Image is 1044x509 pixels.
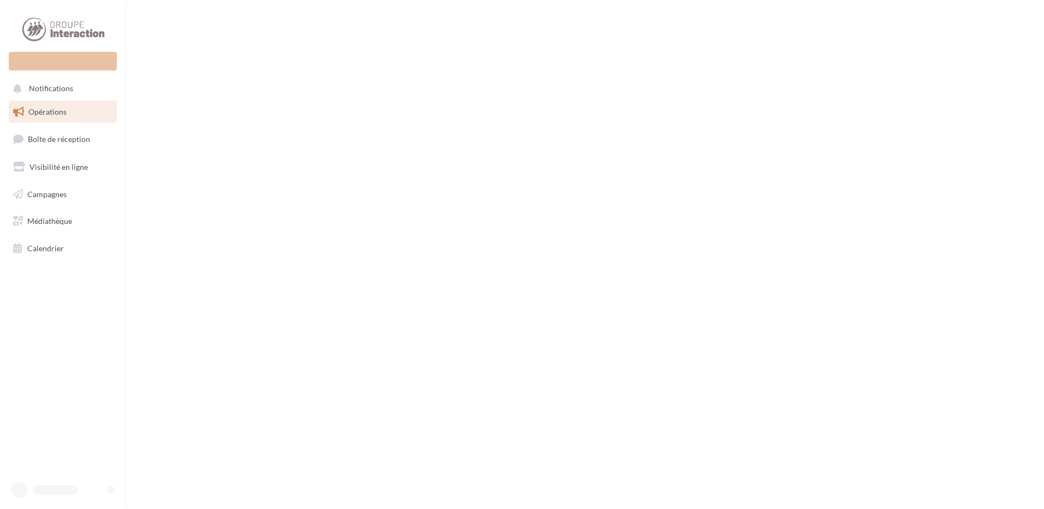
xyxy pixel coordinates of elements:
[28,134,90,144] span: Boîte de réception
[7,210,119,233] a: Médiathèque
[27,244,64,253] span: Calendrier
[7,100,119,123] a: Opérations
[9,52,117,70] div: Nouvelle campagne
[7,156,119,179] a: Visibilité en ligne
[27,216,72,226] span: Médiathèque
[7,237,119,260] a: Calendrier
[7,183,119,206] a: Campagnes
[28,107,67,116] span: Opérations
[27,189,67,198] span: Campagnes
[29,84,73,93] span: Notifications
[7,127,119,151] a: Boîte de réception
[29,162,88,171] span: Visibilité en ligne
